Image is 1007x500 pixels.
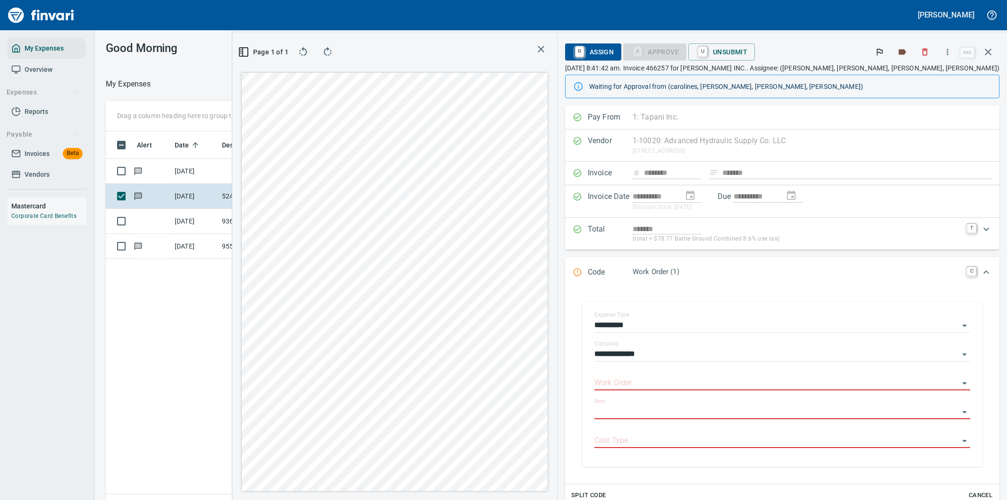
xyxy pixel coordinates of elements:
[565,257,999,288] div: Expand
[171,184,218,209] td: [DATE]
[698,46,707,57] a: U
[958,41,999,63] span: Close invoice
[594,398,606,404] label: Item
[958,377,971,390] button: Open
[106,42,309,55] h3: Good Morning
[25,106,48,118] span: Reports
[218,209,303,234] td: 93649.7120003
[175,139,202,151] span: Date
[958,434,971,448] button: Open
[6,4,76,26] img: Finvari
[8,59,86,80] a: Overview
[958,405,971,419] button: Open
[8,101,86,122] a: Reports
[588,267,633,279] p: Code
[240,43,288,60] button: Page 1 of 1
[915,8,977,22] button: [PERSON_NAME]
[106,78,151,90] nav: breadcrumb
[3,126,82,143] button: Payable
[25,169,50,181] span: Vendors
[25,43,64,54] span: My Expenses
[133,243,143,249] span: Has messages
[7,86,78,98] span: Expenses
[937,42,958,62] button: More
[25,148,50,160] span: Invoices
[3,84,82,101] button: Expenses
[171,234,218,259] td: [DATE]
[869,42,890,62] button: Flag
[958,348,971,361] button: Open
[63,148,83,159] span: Beta
[696,44,747,60] span: Unsubmit
[594,312,629,318] label: Expense Type
[960,47,974,58] a: esc
[565,218,999,250] div: Expand
[171,209,218,234] td: [DATE]
[892,42,913,62] button: Labels
[133,193,143,199] span: Has messages
[8,38,86,59] a: My Expenses
[137,139,164,151] span: Alert
[11,201,86,211] h6: Mastercard
[575,46,584,57] a: R
[218,234,303,259] td: 95529.254006
[222,139,257,151] span: Description
[688,43,755,60] button: UUnsubmit
[633,267,961,277] p: Work Order (1)
[918,10,974,20] h5: [PERSON_NAME]
[25,64,52,76] span: Overview
[588,224,633,244] p: Total
[7,129,78,140] span: Payable
[222,139,270,151] span: Description
[137,139,152,151] span: Alert
[967,267,976,276] a: C
[967,224,976,233] a: T
[594,341,619,346] label: Company
[565,43,621,60] button: RAssign
[589,78,991,95] div: Waiting for Approval from (carolines, [PERSON_NAME], [PERSON_NAME], [PERSON_NAME])
[633,234,961,244] p: (total + $78.77 Battle Ground Combined 8.6% use tax)
[171,159,218,184] td: [DATE]
[117,111,255,121] p: Drag a column heading here to group the table
[958,319,971,332] button: Open
[565,63,999,73] p: [DATE] 8:41:42 am. Invoice 466257 for [PERSON_NAME] INC.. Assignee: ([PERSON_NAME], [PERSON_NAME]...
[244,46,284,58] span: Page 1 of 1
[914,42,935,62] button: Discard
[175,139,189,151] span: Date
[133,168,143,174] span: Has messages
[218,184,303,209] td: 5240147
[106,78,151,90] p: My Expenses
[11,213,76,219] a: Corporate Card Benefits
[8,143,86,164] a: InvoicesBeta
[573,44,614,60] span: Assign
[623,47,686,55] div: Work Order required
[8,164,86,185] a: Vendors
